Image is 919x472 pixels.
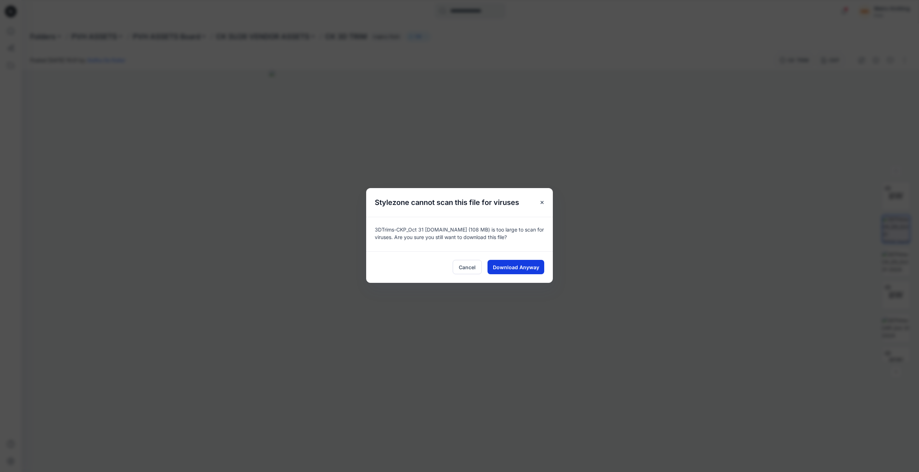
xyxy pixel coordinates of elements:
span: Cancel [459,263,476,271]
h5: Stylezone cannot scan this file for viruses [366,188,528,217]
button: Close [536,196,549,209]
button: Download Anyway [488,260,544,274]
span: Download Anyway [493,263,539,271]
div: 3DTrims-CKP_Oct 31 [DOMAIN_NAME] (108 MB) is too large to scan for viruses. Are you sure you stil... [366,217,553,251]
button: Cancel [453,260,482,274]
